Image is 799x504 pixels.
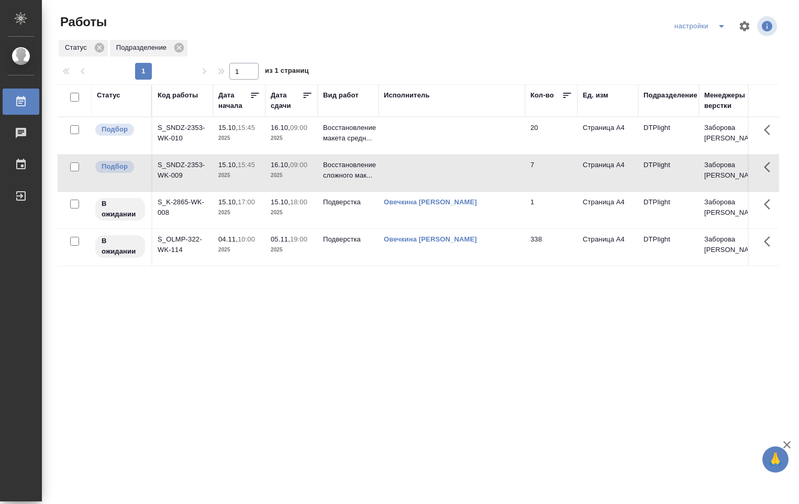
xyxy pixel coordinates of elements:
p: 2025 [218,133,260,144]
p: В ожидании [102,199,139,220]
div: Кол-во [530,90,554,101]
p: 2025 [218,245,260,255]
p: 19:00 [290,235,307,243]
p: 16.10, [271,124,290,132]
td: 1 [525,192,578,228]
div: Исполнитель [384,90,430,101]
div: Можно подбирать исполнителей [94,160,146,174]
span: Настроить таблицу [732,14,757,39]
p: 04.11, [218,235,238,243]
td: DTPlight [638,117,699,154]
p: 16.10, [271,161,290,169]
button: Здесь прячутся важные кнопки [758,192,783,217]
p: Подверстка [323,234,373,245]
td: S_SNDZ-2353-WK-009 [152,155,213,191]
p: 10:00 [238,235,255,243]
p: 15.10, [218,124,238,132]
p: 05.11, [271,235,290,243]
p: 2025 [271,207,313,218]
a: Овечкина [PERSON_NAME] [384,235,477,243]
td: Страница А4 [578,192,638,228]
div: Код работы [158,90,198,101]
span: из 1 страниц [265,64,309,80]
p: 18:00 [290,198,307,206]
div: Можно подбирать исполнителей [94,123,146,137]
div: Исполнитель назначен, приступать к работе пока рано [94,234,146,259]
p: 15:45 [238,124,255,132]
div: Вид работ [323,90,359,101]
div: split button [672,18,732,35]
td: 20 [525,117,578,154]
div: Ед. изм [583,90,608,101]
p: 2025 [218,207,260,218]
td: S_SNDZ-2353-WK-010 [152,117,213,154]
div: Статус [59,40,108,57]
p: Заборова [PERSON_NAME] [704,197,754,218]
div: Менеджеры верстки [704,90,754,111]
td: 7 [525,155,578,191]
p: Подбор [102,161,128,172]
p: 15.10, [218,161,238,169]
button: Здесь прячутся важные кнопки [758,117,783,143]
div: Подразделение [110,40,187,57]
p: 09:00 [290,124,307,132]
p: 2025 [271,170,313,181]
td: S_K-2865-WK-008 [152,192,213,228]
p: Подразделение [116,42,170,53]
div: Подразделение [643,90,697,101]
p: Подверстка [323,197,373,207]
p: 15.10, [271,198,290,206]
button: Здесь прячутся важные кнопки [758,155,783,180]
p: 2025 [218,170,260,181]
div: Дата сдачи [271,90,302,111]
p: 2025 [271,245,313,255]
p: Заборова [PERSON_NAME] [704,160,754,181]
p: Заборова [PERSON_NAME] [704,234,754,255]
span: 🙏 [767,448,784,470]
td: S_OLMP-322-WK-114 [152,229,213,266]
p: Восстановление макета средн... [323,123,373,144]
td: Страница А4 [578,155,638,191]
p: Заборова [PERSON_NAME] [704,123,754,144]
p: 15:45 [238,161,255,169]
p: Статус [65,42,91,53]
td: DTPlight [638,229,699,266]
div: Исполнитель назначен, приступать к работе пока рано [94,197,146,222]
p: 09:00 [290,161,307,169]
span: Работы [58,14,107,30]
button: Здесь прячутся важные кнопки [758,229,783,254]
p: В ожидании [102,236,139,257]
td: Страница А4 [578,229,638,266]
td: Страница А4 [578,117,638,154]
p: 2025 [271,133,313,144]
td: DTPlight [638,192,699,228]
td: DTPlight [638,155,699,191]
a: Овечкина [PERSON_NAME] [384,198,477,206]
p: 17:00 [238,198,255,206]
span: Посмотреть информацию [757,16,779,36]
td: 338 [525,229,578,266]
p: Восстановление сложного мак... [323,160,373,181]
button: 🙏 [762,446,789,473]
div: Дата начала [218,90,250,111]
p: Подбор [102,124,128,135]
div: Статус [97,90,120,101]
p: 15.10, [218,198,238,206]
